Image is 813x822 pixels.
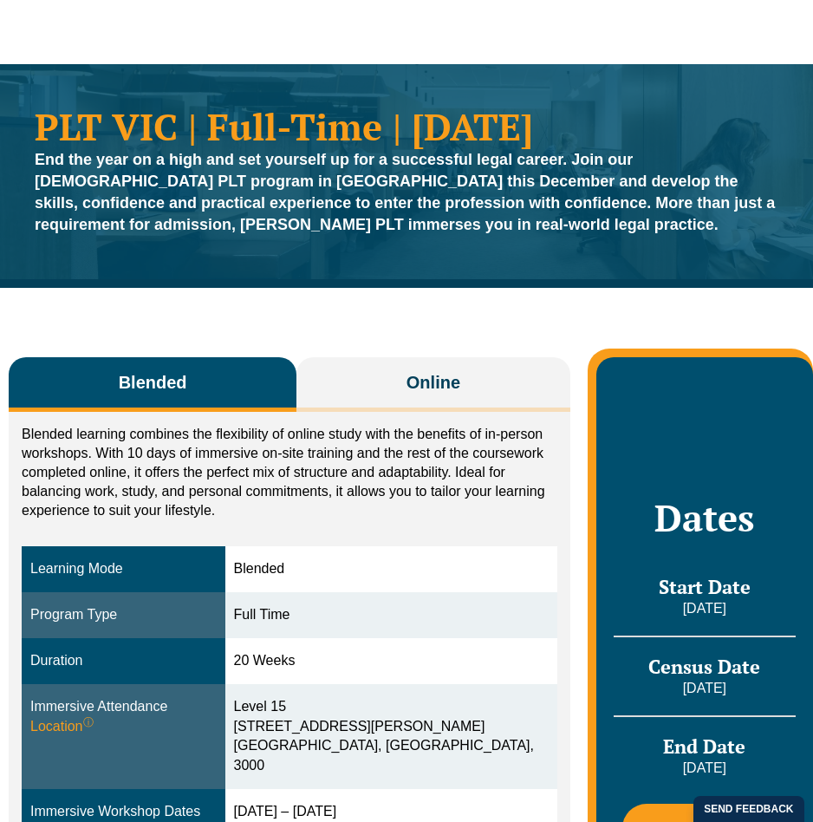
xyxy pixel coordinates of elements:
[35,151,775,233] strong: End the year on a high and set yourself up for a successful legal career. Join our [DEMOGRAPHIC_D...
[614,599,796,618] p: [DATE]
[234,605,549,625] div: Full Time
[30,651,217,671] div: Duration
[663,734,745,759] span: End Date
[614,496,796,539] h2: Dates
[614,759,796,778] p: [DATE]
[234,559,549,579] div: Blended
[30,802,217,822] div: Immersive Workshop Dates
[234,651,549,671] div: 20 Weeks
[22,425,557,520] p: Blended learning combines the flexibility of online study with the benefits of in-person workshop...
[30,605,217,625] div: Program Type
[406,370,460,395] span: Online
[659,574,751,599] span: Start Date
[614,679,796,698] p: [DATE]
[119,370,187,395] span: Blended
[30,697,217,737] div: Immersive Attendance
[83,716,94,728] sup: ⓘ
[234,697,549,776] div: Level 15 [STREET_ADDRESS][PERSON_NAME] [GEOGRAPHIC_DATA], [GEOGRAPHIC_DATA], 3000
[30,559,217,579] div: Learning Mode
[648,654,760,679] span: Census Date
[30,717,94,737] span: Location
[35,108,778,145] h1: PLT VIC | Full-Time | [DATE]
